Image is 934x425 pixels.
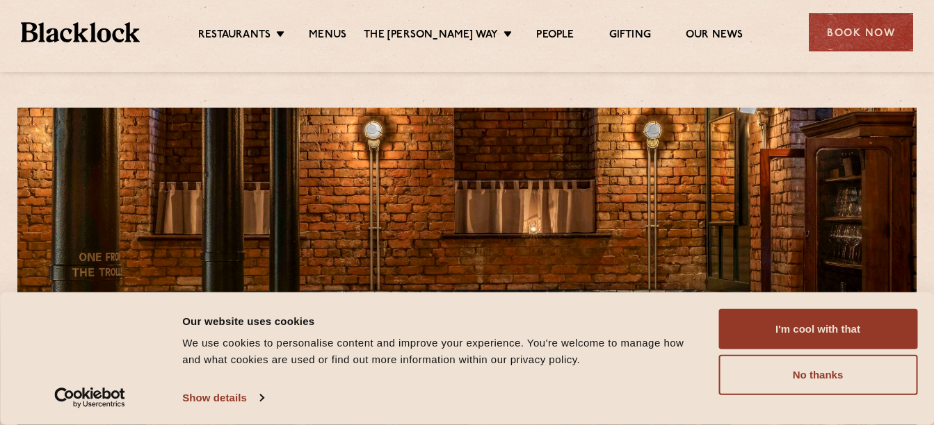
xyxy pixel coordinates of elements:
a: Restaurants [198,28,271,44]
img: BL_Textured_Logo-footer-cropped.svg [21,22,140,42]
a: People [536,28,574,44]
div: Book Now [809,13,913,51]
a: Menus [309,28,346,44]
div: Our website uses cookies [182,312,702,329]
a: The [PERSON_NAME] Way [364,28,498,44]
a: Gifting [609,28,651,44]
div: We use cookies to personalise content and improve your experience. You're welcome to manage how a... [182,335,702,368]
a: Usercentrics Cookiebot - opens in a new window [29,387,151,408]
button: No thanks [718,355,917,395]
button: I'm cool with that [718,309,917,349]
a: Our News [686,28,743,44]
a: Show details [182,387,263,408]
